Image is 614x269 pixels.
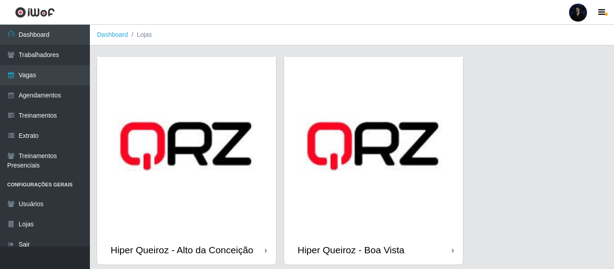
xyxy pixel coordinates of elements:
div: Hiper Queiroz - Boa Vista [298,244,405,256]
nav: breadcrumb [90,25,614,45]
li: Lojas [128,30,152,40]
a: Hiper Queiroz - Boa Vista [284,57,463,265]
a: Hiper Queiroz - Alto da Conceição [97,57,276,265]
img: CoreUI Logo [15,7,55,18]
img: cardImg [97,57,276,235]
a: Dashboard [97,31,128,38]
div: Hiper Queiroz - Alto da Conceição [111,244,254,256]
img: cardImg [284,57,463,235]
